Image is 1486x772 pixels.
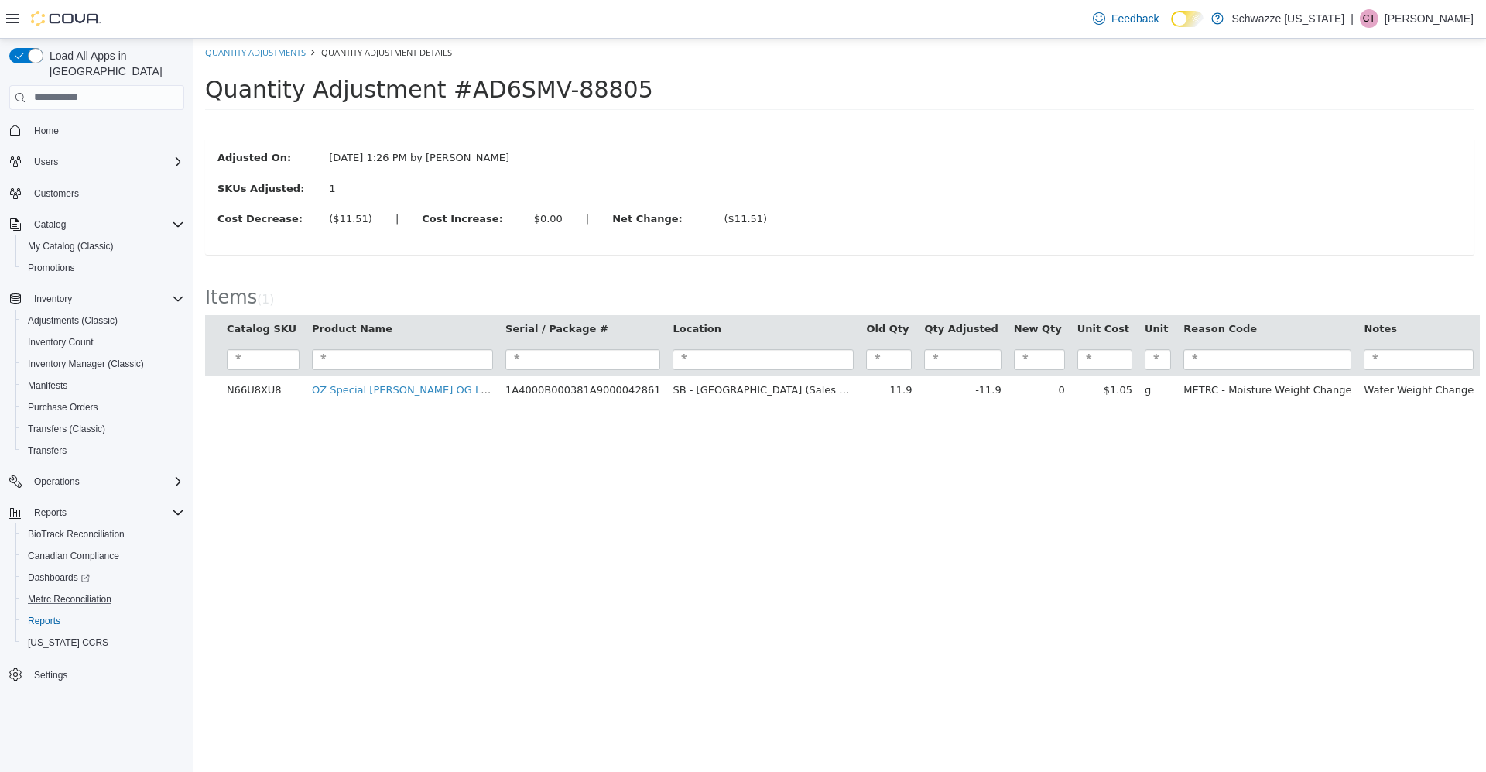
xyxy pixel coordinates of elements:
[15,545,190,567] button: Canadian Compliance
[28,503,184,522] span: Reports
[22,259,184,277] span: Promotions
[118,345,352,357] a: OZ Special [PERSON_NAME] OG Lime Killer (S)
[22,237,184,256] span: My Catalog (Classic)
[28,664,184,684] span: Settings
[15,375,190,396] button: Manifests
[22,311,124,330] a: Adjustments (Classic)
[68,254,76,268] span: 1
[3,471,190,492] button: Operations
[22,612,67,630] a: Reports
[28,503,73,522] button: Reports
[12,248,63,269] span: Items
[306,338,473,365] td: 1A4000B000381A9000042861
[3,182,190,204] button: Customers
[1231,9,1344,28] p: Schwazze [US_STATE]
[22,547,125,565] a: Canadian Compliance
[1171,11,1204,27] input: Dark Mode
[12,142,124,158] label: SKUs Adjusted:
[945,338,984,365] td: g
[22,333,184,352] span: Inventory Count
[15,610,190,632] button: Reports
[814,338,878,365] td: 0
[28,122,65,140] a: Home
[28,153,184,171] span: Users
[15,567,190,588] a: Dashboards
[15,440,190,461] button: Transfers
[1087,3,1165,34] a: Feedback
[3,151,190,173] button: Users
[22,398,184,417] span: Purchase Orders
[28,290,78,308] button: Inventory
[407,173,519,188] label: Net Change:
[22,633,184,652] span: Washington CCRS
[34,156,58,168] span: Users
[34,187,79,200] span: Customers
[28,666,74,685] a: Settings
[28,444,67,457] span: Transfers
[1164,338,1286,365] td: Water Weight Change
[479,283,530,298] button: Location
[22,525,184,544] span: BioTrack Reconciliation
[12,37,460,64] span: Quantity Adjustment #AD6SMV-88805
[63,254,80,268] small: ( )
[341,173,369,188] div: $0.00
[28,550,119,562] span: Canadian Compliance
[190,173,217,188] label: |
[15,235,190,257] button: My Catalog (Classic)
[666,338,724,365] td: 11.9
[28,314,118,327] span: Adjustments (Classic)
[34,293,72,305] span: Inventory
[28,184,184,203] span: Customers
[22,420,184,438] span: Transfers (Classic)
[22,633,115,652] a: [US_STATE] CCRS
[15,331,190,353] button: Inventory Count
[381,173,407,188] label: |
[28,401,98,413] span: Purchase Orders
[28,472,86,491] button: Operations
[9,113,184,726] nav: Complex example
[15,632,190,654] button: [US_STATE] CCRS
[22,355,150,373] a: Inventory Manager (Classic)
[22,525,131,544] a: BioTrack Reconciliation
[673,283,718,298] button: Old Qty
[28,215,72,234] button: Catalog
[22,568,96,587] a: Dashboards
[22,568,184,587] span: Dashboards
[1111,11,1159,26] span: Feedback
[1363,9,1375,28] span: CT
[33,283,106,298] button: Catalog SKU
[135,142,324,158] div: 1
[15,310,190,331] button: Adjustments (Classic)
[34,475,80,488] span: Operations
[15,588,190,610] button: Metrc Reconciliation
[731,283,807,298] button: Qty Adjusted
[1360,9,1378,28] div: Clinton Temple
[3,288,190,310] button: Inventory
[28,379,67,392] span: Manifests
[22,547,184,565] span: Canadian Compliance
[3,663,190,685] button: Settings
[43,48,184,79] span: Load All Apps in [GEOGRAPHIC_DATA]
[990,283,1067,298] button: Reason Code
[22,376,184,395] span: Manifests
[22,237,120,256] a: My Catalog (Classic)
[28,593,111,606] span: Metrc Reconciliation
[820,283,871,298] button: New Qty
[28,290,184,308] span: Inventory
[22,311,184,330] span: Adjustments (Classic)
[479,345,674,357] span: SB - [GEOGRAPHIC_DATA] (Sales Floor)
[22,355,184,373] span: Inventory Manager (Classic)
[884,283,939,298] button: Unit Cost
[28,423,105,435] span: Transfers (Classic)
[34,218,66,231] span: Catalog
[22,259,81,277] a: Promotions
[34,506,67,519] span: Reports
[128,8,259,19] span: Quantity Adjustment Details
[3,119,190,142] button: Home
[312,283,418,298] button: Serial / Package #
[22,590,184,609] span: Metrc Reconciliation
[135,173,179,188] div: ($11.51)
[22,398,104,417] a: Purchase Orders
[724,338,813,365] td: -11.9
[34,669,67,681] span: Settings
